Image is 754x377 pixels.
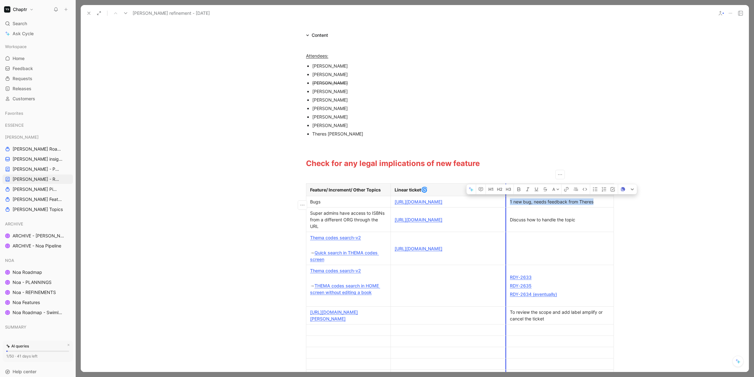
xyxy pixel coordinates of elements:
[13,289,56,296] span: Noa - REFINEMENTS
[3,322,73,334] div: SUMMARY
[5,221,23,227] span: ARCHIVE
[3,42,73,51] div: Workspace
[312,97,523,103] div: [PERSON_NAME]
[310,210,387,230] div: Super admins have access to ISBNs from a different ORG through the URL
[13,196,64,202] span: [PERSON_NAME] Features
[3,205,73,214] a: [PERSON_NAME] Topics
[3,256,73,317] div: NOANoa RoadmapNoa - PLANNINGSNoa - REFINEMENTSNoa FeaturesNoa Roadmap - Swimlanes
[395,246,442,251] a: [URL][DOMAIN_NAME]
[510,309,610,322] div: To review the scope and add label amplify or cancel the ticket
[312,31,328,39] div: Content
[310,235,361,240] a: Thema codes search-v2
[3,84,73,93] a: Releases
[6,343,29,349] div: AI queries
[310,198,387,205] div: Bugs
[3,256,73,265] div: NOA
[3,132,73,214] div: [PERSON_NAME][PERSON_NAME] Roadmap - open items[PERSON_NAME] insights[PERSON_NAME] - PLANNINGS[PE...
[395,187,421,192] strong: Linear ticket
[3,219,73,229] div: ARCHIVE
[13,55,25,62] span: Home
[395,217,442,222] a: [URL][DOMAIN_NAME]
[3,64,73,73] a: Feedback
[13,166,60,172] span: [PERSON_NAME] - PLANNINGS
[421,186,428,193] span: 🌀
[3,268,73,277] a: Noa Roadmap
[13,269,42,275] span: Noa Roadmap
[13,146,62,152] span: [PERSON_NAME] Roadmap - open items
[3,367,73,376] div: Help center
[13,65,33,72] span: Feedback
[13,20,27,27] span: Search
[4,6,10,13] img: Chaptr
[3,108,73,118] div: Favorites
[13,279,52,286] span: Noa - PLANNINGS
[510,283,532,288] a: RDY-2635
[3,120,73,130] div: ESSENCE
[13,243,61,249] span: ARCHIVE - Noa Pipeline
[510,198,610,205] div: 1 new bug, needs feedback from Theres
[3,94,73,103] a: Customers
[510,187,534,192] strong: Comments
[312,105,523,112] div: [PERSON_NAME]
[510,216,610,223] div: Discuss how to handle the topic
[310,283,380,295] a: THEMA codes search in HOME screen without editing a book
[310,309,358,321] a: [URL][DOMAIN_NAME][PERSON_NAME]
[303,31,331,39] div: Content
[3,185,73,194] a: [PERSON_NAME] Pipeline
[13,206,63,213] span: [PERSON_NAME] Topics
[312,80,348,86] s: [PERSON_NAME]
[310,243,387,263] div: →
[3,74,73,83] a: Requests
[13,75,32,82] span: Requests
[312,122,523,129] div: [PERSON_NAME]
[3,132,73,142] div: [PERSON_NAME]
[3,195,73,204] a: [PERSON_NAME] Features
[13,233,66,239] span: ARCHIVE - [PERSON_NAME] Pipeline
[5,43,27,50] span: Workspace
[3,19,73,28] div: Search
[3,144,73,154] a: [PERSON_NAME] Roadmap - open items
[3,278,73,287] a: Noa - PLANNINGS
[133,9,210,17] span: [PERSON_NAME] refinement - [DATE]
[5,134,39,140] span: [PERSON_NAME]
[3,288,73,297] a: Noa - REFINEMENTS
[13,309,64,316] span: Noa Roadmap - Swimlanes
[306,159,480,168] span: Check for any legal implications of new feature
[13,186,58,192] span: [PERSON_NAME] Pipeline
[5,324,26,330] span: SUMMARY
[6,353,37,359] div: 1/50 · 41 days left
[3,231,73,241] a: ARCHIVE - [PERSON_NAME] Pipeline
[310,250,379,262] a: Quick search in THEMA codes screen
[3,54,73,63] a: Home
[312,114,523,120] div: [PERSON_NAME]
[5,257,14,263] span: NOA
[306,53,328,58] u: Attendees:
[3,164,73,174] a: [PERSON_NAME] - PLANNINGS
[13,176,61,182] span: [PERSON_NAME] - REFINEMENTS
[312,130,523,137] div: Theres [PERSON_NAME]
[13,86,31,92] span: Releases
[5,122,24,128] span: ESSENCE
[3,219,73,251] div: ARCHIVEARCHIVE - [PERSON_NAME] PipelineARCHIVE - Noa Pipeline
[510,291,557,297] a: RDY-2634 (eventually)
[310,187,381,192] strong: Feature/ Increment/ Other Topics
[13,7,27,12] h1: Chaptr
[3,154,73,164] a: [PERSON_NAME] insights
[3,175,73,184] a: [PERSON_NAME] - REFINEMENTS
[3,120,73,132] div: ESSENCE
[395,199,442,204] a: [URL][DOMAIN_NAME]
[13,299,40,306] span: Noa Features
[5,110,23,116] span: Favorites
[3,322,73,332] div: SUMMARY
[13,30,34,37] span: Ask Cycle
[3,241,73,251] a: ARCHIVE - Noa Pipeline
[312,71,523,78] div: [PERSON_NAME]
[310,276,387,296] div: →
[312,63,523,69] div: [PERSON_NAME]
[13,96,35,102] span: Customers
[3,5,35,14] button: ChaptrChaptr
[510,274,532,280] a: RDY-2633
[310,268,361,273] a: Thema codes search-v2
[312,88,523,95] div: [PERSON_NAME]
[13,369,36,374] span: Help center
